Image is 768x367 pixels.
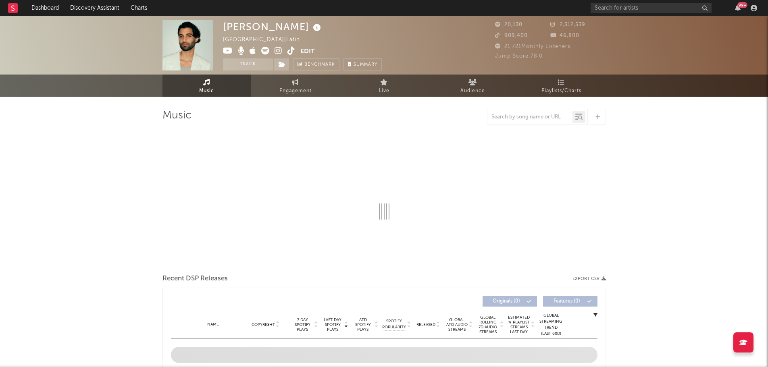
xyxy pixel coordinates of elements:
div: 99 + [737,2,747,8]
input: Search by song name or URL [487,114,572,120]
span: 909,400 [495,33,528,38]
span: Summary [354,62,377,67]
button: Track [223,58,273,70]
span: Released [416,322,435,327]
a: Live [340,75,429,97]
a: Engagement [251,75,340,97]
button: Summary [343,58,382,70]
input: Search for artists [591,3,712,13]
span: Originals ( 0 ) [488,299,525,304]
span: Last Day Spotify Plays [322,317,343,332]
span: Benchmark [304,60,335,70]
span: 21,721 Monthly Listeners [495,44,570,49]
a: Audience [429,75,517,97]
span: Engagement [279,86,312,96]
div: [PERSON_NAME] [223,20,323,33]
button: 99+ [735,5,741,11]
span: Live [379,86,389,96]
button: Originals(0) [483,296,537,307]
span: Global Rolling 7D Audio Streams [477,315,499,334]
button: Edit [300,47,315,57]
span: Jump Score: 78.0 [495,54,543,59]
a: Music [162,75,251,97]
span: Music [199,86,214,96]
span: Copyright [252,322,275,327]
div: [GEOGRAPHIC_DATA] | Latin [223,35,309,45]
span: 20,130 [495,22,522,27]
div: Name [187,321,240,328]
span: Spotify Popularity [382,318,406,330]
span: Global ATD Audio Streams [446,317,468,332]
span: Audience [460,86,485,96]
div: Global Streaming Trend (Last 60D) [539,313,563,337]
button: Export CSV [572,276,606,281]
span: Playlists/Charts [541,86,581,96]
span: Features ( 0 ) [548,299,585,304]
span: ATD Spotify Plays [352,317,374,332]
a: Benchmark [293,58,339,70]
span: 2,312,539 [550,22,585,27]
span: Recent DSP Releases [162,274,228,284]
span: 7 Day Spotify Plays [292,317,313,332]
button: Features(0) [543,296,597,307]
a: Playlists/Charts [517,75,606,97]
span: Estimated % Playlist Streams Last Day [508,315,530,334]
span: 46,800 [550,33,579,38]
